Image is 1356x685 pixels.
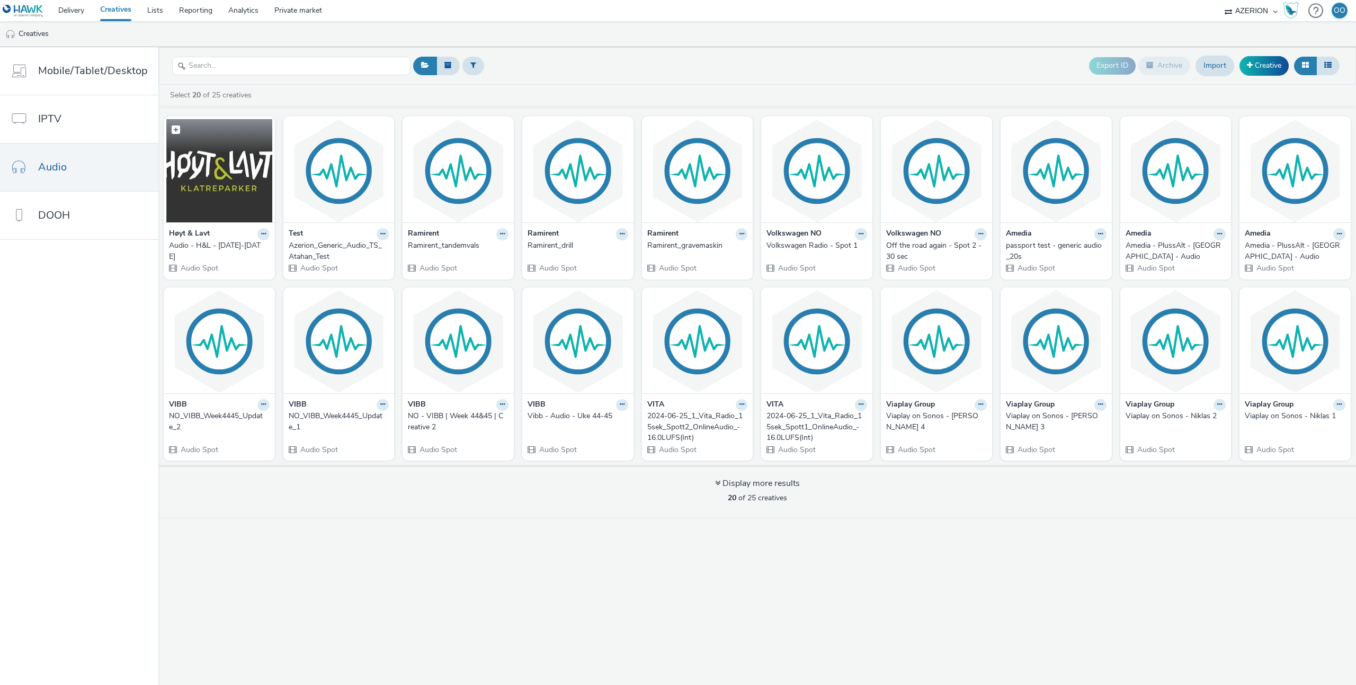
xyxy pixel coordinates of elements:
[1126,240,1222,262] div: Amedia - PlussAlt - [GEOGRAPHIC_DATA] - Audio
[1123,290,1229,393] img: Viaplay on Sonos - Niklas 2 visual
[777,445,816,455] span: Audio Spot
[766,411,863,443] div: 2024-06-25_1_Vita_Radio_15sek_Spott1_OnlineAudio_-16.0LUFS(Int)
[647,399,664,411] strong: VITA
[418,445,457,455] span: Audio Spot
[766,399,783,411] strong: VITA
[647,228,679,240] strong: Ramirent
[169,240,270,262] a: Audio - H&L - [DATE]-[DATE]
[525,119,631,222] img: Ramirent_drill visual
[728,493,736,503] strong: 20
[1126,228,1152,240] strong: Amedia
[766,240,867,251] a: Volkswagen Radio - Spot 1
[169,399,187,411] strong: VIBB
[525,290,631,393] img: Vibb - Audio - Uke 44-45 visual
[1196,56,1234,76] a: Import
[166,119,272,222] img: Audio - H&L - 01.07-15.08 visual
[408,411,508,432] a: NO - VIBB | Week 44&45 | Creative 2
[1239,56,1289,75] a: Creative
[418,263,457,273] span: Audio Spot
[886,228,941,240] strong: Volkswagen NO
[408,240,508,251] a: Ramirent_tandemvals
[169,228,210,240] strong: Høyt & Lavt
[1006,411,1107,432] a: Viaplay on Sonos - [PERSON_NAME] 3
[289,240,389,262] a: Azerion_Generic_Audio_TS_Atahan_Test
[299,263,338,273] span: Audio Spot
[1255,445,1294,455] span: Audio Spot
[408,240,504,251] div: Ramirent_tandemvals
[1245,240,1341,262] div: Amedia - PlussAlt - [GEOGRAPHIC_DATA] - Audio
[38,63,148,78] span: Mobile/Tablet/Desktop
[1006,228,1032,240] strong: Amedia
[777,263,816,273] span: Audio Spot
[1089,57,1136,74] button: Export ID
[1138,57,1190,75] button: Archive
[528,411,628,421] a: Vibb - Audio - Uke 44-45
[1016,263,1055,273] span: Audio Spot
[884,119,989,222] img: Off the road again - Spot 2 - 30 sec visual
[408,399,426,411] strong: VIBB
[647,240,748,251] a: Ramirent_gravemaskin
[766,228,822,240] strong: Volkswagen NO
[1126,240,1226,262] a: Amedia - PlussAlt - [GEOGRAPHIC_DATA] - Audio
[1242,119,1348,222] img: Amedia - PlussAlt - Oslo - Audio visual
[1126,411,1222,421] div: Viaplay on Sonos - Niklas 2
[884,290,989,393] img: Viaplay on Sonos - Michael 4 visual
[1334,3,1345,19] div: OO
[1136,263,1175,273] span: Audio Spot
[1283,2,1303,19] a: Hawk Academy
[408,228,439,240] strong: Ramirent
[289,399,307,411] strong: VIBB
[647,411,744,443] div: 2024-06-25_1_Vita_Radio_15sek_Spott2_OnlineAudio_-16.0LUFS(Int)
[886,411,983,432] div: Viaplay on Sonos - [PERSON_NAME] 4
[405,119,511,222] img: Ramirent_tandemvals visual
[38,208,70,223] span: DOOH
[897,445,935,455] span: Audio Spot
[764,290,870,393] img: 2024-06-25_1_Vita_Radio_15sek_Spott1_OnlineAudio_-16.0LUFS(Int) visual
[528,240,624,251] div: Ramirent_drill
[3,4,43,17] img: undefined Logo
[647,240,744,251] div: Ramirent_gravemaskin
[645,290,751,393] img: 2024-06-25_1_Vita_Radio_15sek_Spott2_OnlineAudio_-16.0LUFS(Int) visual
[166,290,272,393] img: NO_VIBB_Week4445_Update_2 visual
[1283,2,1299,19] img: Hawk Academy
[38,159,67,175] span: Audio
[408,411,504,432] div: NO - VIBB | Week 44&45 | Creative 2
[289,411,385,432] div: NO_VIBB_Week4445_Update_1
[169,90,256,100] a: Select of 25 creatives
[169,411,270,432] a: NO_VIBB_Week4445_Update_2
[1242,290,1348,393] img: Viaplay on Sonos - Niklas 1 visual
[715,477,800,490] div: Display more results
[538,263,577,273] span: Audio Spot
[1126,399,1174,411] strong: Viaplay Group
[1245,228,1271,240] strong: Amedia
[289,411,389,432] a: NO_VIBB_Week4445_Update_1
[1136,445,1175,455] span: Audio Spot
[5,29,16,40] img: audio
[180,263,218,273] span: Audio Spot
[528,411,624,421] div: Vibb - Audio - Uke 44-45
[169,411,265,432] div: NO_VIBB_Week4445_Update_2
[1123,119,1229,222] img: Amedia - PlussAlt - Trøndelag - Audio visual
[289,240,385,262] div: Azerion_Generic_Audio_TS_Atahan_Test
[286,290,392,393] img: NO_VIBB_Week4445_Update_1 visual
[1294,57,1317,75] button: Grid
[1003,119,1109,222] img: passport test - generic audio_20s visual
[289,228,303,240] strong: Test
[538,445,577,455] span: Audio Spot
[1006,240,1102,262] div: passport test - generic audio_20s
[528,399,546,411] strong: VIBB
[886,240,983,262] div: Off the road again - Spot 2 - 30 sec
[1006,240,1107,262] a: passport test - generic audio_20s
[1316,57,1340,75] button: Table
[886,240,987,262] a: Off the road again - Spot 2 - 30 sec
[1003,290,1109,393] img: Viaplay on Sonos - Michael 3 visual
[897,263,935,273] span: Audio Spot
[1245,411,1341,421] div: Viaplay on Sonos - Niklas 1
[528,240,628,251] a: Ramirent_drill
[766,240,863,251] div: Volkswagen Radio - Spot 1
[645,119,751,222] img: Ramirent_gravemaskin visual
[286,119,392,222] img: Azerion_Generic_Audio_TS_Atahan_Test visual
[1126,411,1226,421] a: Viaplay on Sonos - Niklas 2
[766,411,867,443] a: 2024-06-25_1_Vita_Radio_15sek_Spott1_OnlineAudio_-16.0LUFS(Int)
